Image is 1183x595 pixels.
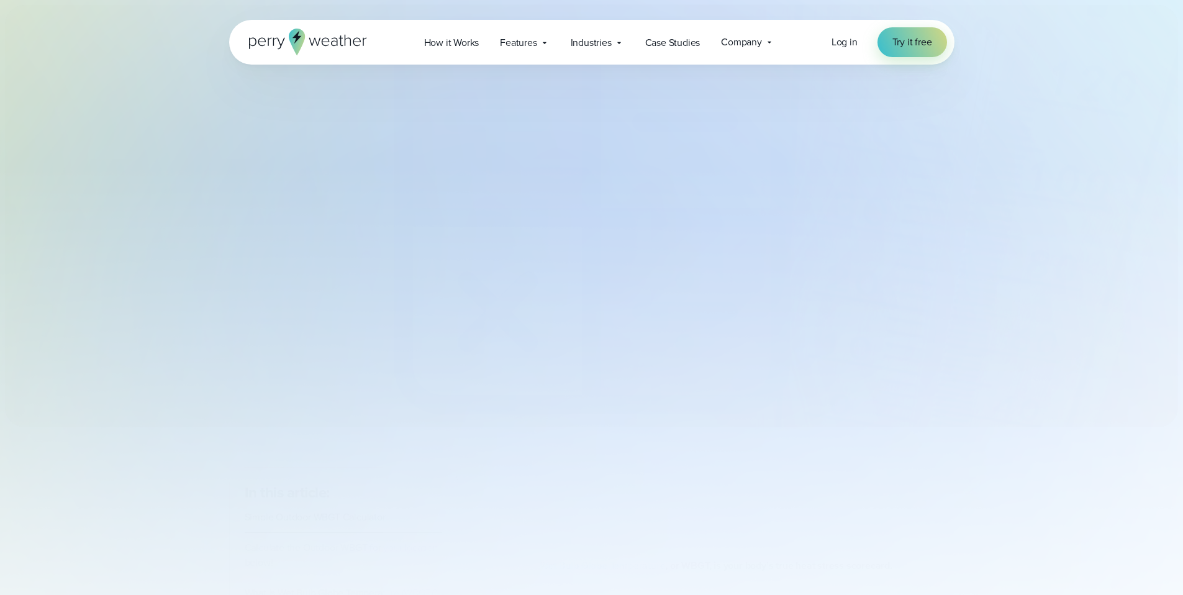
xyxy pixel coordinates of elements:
[721,35,762,50] span: Company
[571,35,612,50] span: Industries
[892,35,932,50] span: Try it free
[645,35,700,50] span: Case Studies
[500,35,537,50] span: Features
[832,35,858,50] a: Log in
[424,35,479,50] span: How it Works
[635,30,711,55] a: Case Studies
[877,27,947,57] a: Try it free
[414,30,490,55] a: How it Works
[832,35,858,49] span: Log in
